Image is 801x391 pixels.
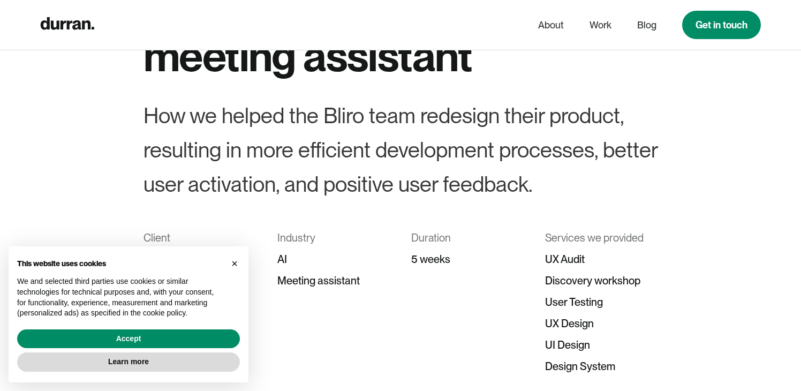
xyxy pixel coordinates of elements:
[545,313,658,334] div: UX Design
[538,15,564,35] a: About
[545,291,658,313] div: User Testing
[277,270,390,291] div: Meeting assistant
[17,276,223,318] p: We and selected third parties use cookies or similar technologies for technical purposes and, wit...
[637,15,656,35] a: Blog
[277,227,390,249] div: Industry
[545,270,658,291] div: Discovery workshop
[590,15,611,35] a: Work
[277,249,390,270] div: AI
[40,14,94,35] a: home
[17,329,240,349] button: Accept
[143,99,658,201] div: How we helped the Bliro team redesign their product, resulting in more efficient development proc...
[226,255,243,272] button: Close this notice
[545,334,658,356] div: UI Design
[545,356,658,377] div: Design System
[411,227,524,249] div: Duration
[545,227,658,249] div: Services we provided
[231,258,238,269] span: ×
[17,352,240,372] button: Learn more
[17,259,223,268] h2: This website uses cookies
[143,227,256,249] div: Client
[682,11,761,39] a: Get in touch
[545,249,658,270] div: UX Audit
[411,249,524,270] div: 5 weeks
